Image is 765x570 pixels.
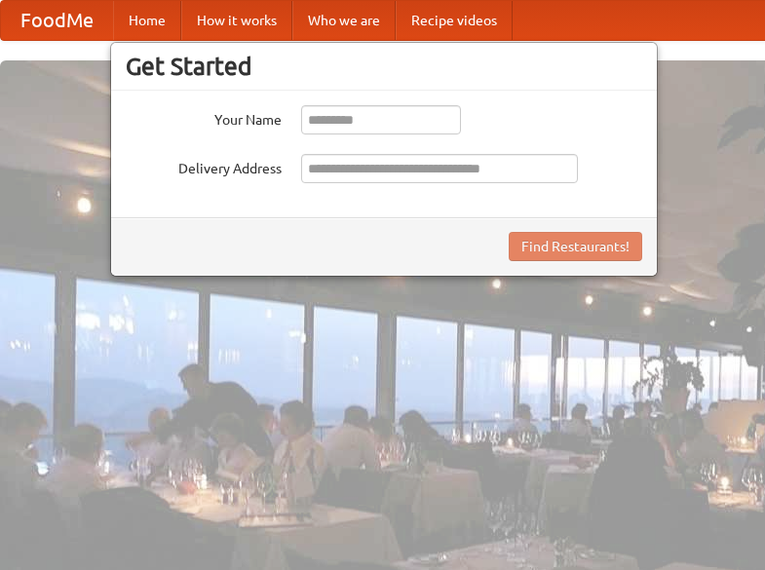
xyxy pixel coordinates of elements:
[126,105,282,130] label: Your Name
[509,232,642,261] button: Find Restaurants!
[126,52,642,81] h3: Get Started
[113,1,181,40] a: Home
[292,1,396,40] a: Who we are
[181,1,292,40] a: How it works
[1,1,113,40] a: FoodMe
[396,1,513,40] a: Recipe videos
[126,154,282,178] label: Delivery Address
